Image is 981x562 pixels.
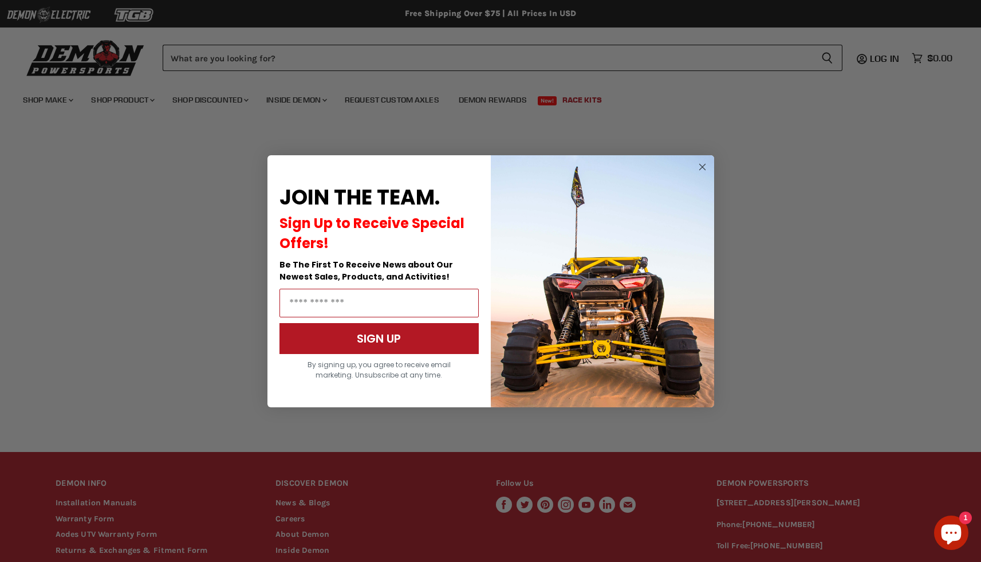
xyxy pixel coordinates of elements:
span: Sign Up to Receive Special Offers! [279,214,464,253]
span: JOIN THE TEAM. [279,183,440,212]
button: Close dialog [695,160,710,174]
button: SIGN UP [279,323,479,354]
img: a9095488-b6e7-41ba-879d-588abfab540b.jpeg [491,155,714,407]
inbox-online-store-chat: Shopify online store chat [931,516,972,553]
span: By signing up, you agree to receive email marketing. Unsubscribe at any time. [308,360,451,380]
input: Email Address [279,289,479,317]
span: Be The First To Receive News about Our Newest Sales, Products, and Activities! [279,259,453,282]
